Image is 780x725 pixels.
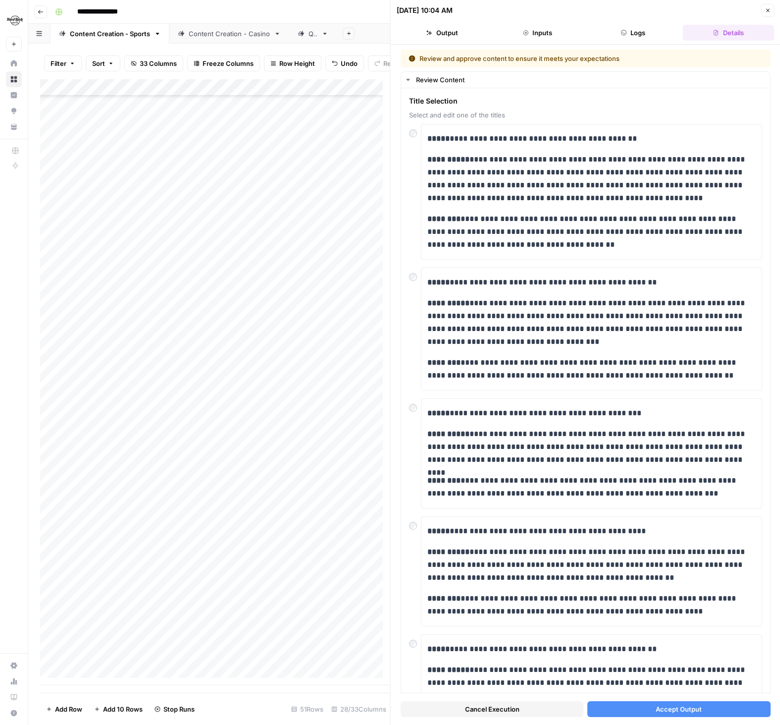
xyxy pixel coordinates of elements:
div: Content Creation - Casino [189,29,270,39]
button: Freeze Columns [187,56,260,71]
span: Redo [383,58,399,68]
button: Redo [368,56,406,71]
a: Insights [6,87,22,103]
button: Output [397,25,488,41]
span: Cancel Execution [465,704,519,714]
div: 28/33 Columns [327,701,390,717]
a: Content Creation - Sports [51,24,169,44]
button: Review Content [401,72,770,88]
button: Sort [86,56,120,71]
button: Filter [44,56,82,71]
button: 33 Columns [124,56,183,71]
button: Cancel Execution [401,701,583,717]
span: Row Height [279,58,315,68]
button: Stop Runs [149,701,201,717]
span: Add Row [55,704,82,714]
button: Help + Support [6,705,22,721]
button: Accept Output [587,701,770,717]
div: Content Creation - Sports [70,29,150,39]
span: 33 Columns [140,58,177,68]
div: 51 Rows [287,701,327,717]
a: Content Creation - Casino [169,24,289,44]
div: Review and approve content to ensure it meets your expectations [409,54,691,63]
span: Undo [341,58,358,68]
span: Select and edit one of the titles [409,110,762,120]
button: Add 10 Rows [88,701,149,717]
span: Sort [92,58,105,68]
div: [DATE] 10:04 AM [397,5,453,15]
div: Review Content [416,75,764,85]
button: Row Height [264,56,321,71]
a: Opportunities [6,103,22,119]
span: Filter [51,58,66,68]
span: Accept Output [656,704,702,714]
button: Add Row [40,701,88,717]
a: Your Data [6,119,22,135]
a: Browse [6,71,22,87]
a: Home [6,56,22,71]
button: Inputs [492,25,583,41]
span: Freeze Columns [203,58,254,68]
span: Stop Runs [163,704,195,714]
button: Details [682,25,774,41]
a: Usage [6,673,22,689]
button: Workspace: Hard Rock Digital [6,8,22,33]
img: Hard Rock Digital Logo [6,11,24,29]
span: Title Selection [409,96,762,106]
a: QA [289,24,337,44]
button: Undo [325,56,364,71]
a: Settings [6,658,22,673]
button: Logs [587,25,679,41]
span: Add 10 Rows [103,704,143,714]
div: QA [309,29,317,39]
a: Learning Hub [6,689,22,705]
